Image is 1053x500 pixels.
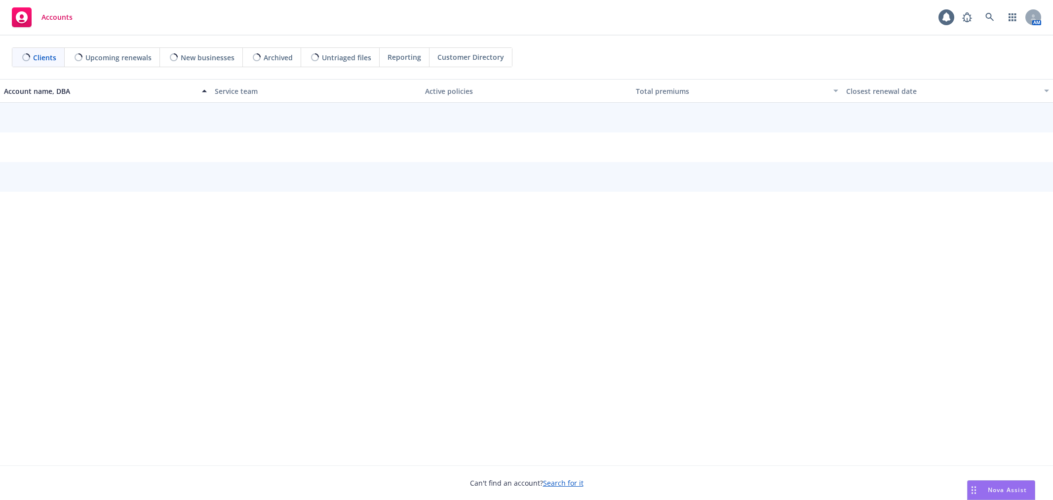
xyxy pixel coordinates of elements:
div: Service team [215,86,418,96]
span: Customer Directory [437,52,504,62]
span: New businesses [181,52,234,63]
span: Can't find an account? [470,478,584,488]
button: Closest renewal date [842,79,1053,103]
span: Nova Assist [988,486,1027,494]
span: Untriaged files [322,52,371,63]
button: Active policies [421,79,632,103]
button: Nova Assist [967,480,1035,500]
span: Accounts [41,13,73,21]
div: Active policies [425,86,628,96]
a: Report a Bug [957,7,977,27]
a: Switch app [1003,7,1022,27]
span: Upcoming renewals [85,52,152,63]
div: Drag to move [968,481,980,500]
span: Clients [33,52,56,63]
button: Total premiums [632,79,843,103]
a: Search [980,7,1000,27]
span: Archived [264,52,293,63]
button: Service team [211,79,422,103]
div: Total premiums [636,86,828,96]
a: Accounts [8,3,77,31]
div: Account name, DBA [4,86,196,96]
span: Reporting [388,52,421,62]
div: Closest renewal date [846,86,1038,96]
a: Search for it [543,478,584,488]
